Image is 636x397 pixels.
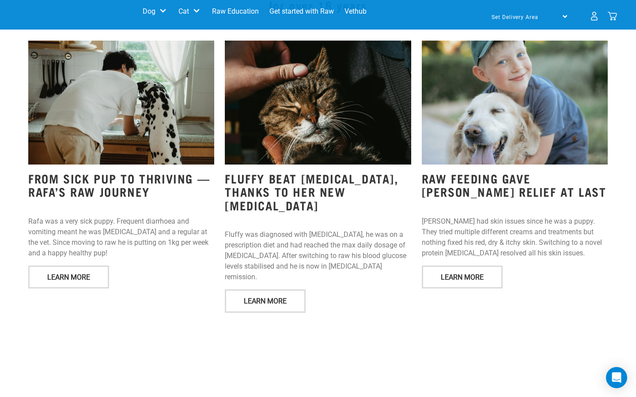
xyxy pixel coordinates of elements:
[590,11,599,21] img: user.png
[606,367,627,388] div: Open Intercom Messenger
[608,11,617,21] img: home-icon@2x.png
[225,289,306,312] a: Learn More
[28,266,109,288] a: Learn More
[28,216,214,258] p: Rafa was a very sick puppy. Frequent diarrhoea and vomiting meant he was [MEDICAL_DATA] and a reg...
[28,41,214,165] img: Screen Shot 2025 10 05 at 3 01 29 PM
[264,3,339,20] a: Get started with Raw
[422,216,608,258] p: [PERSON_NAME] had skin issues since he was a puppy. They tried multiple different creams and trea...
[422,41,608,165] img: Screen Shot 2025 10 05 at 3 01 43 PM
[225,172,411,212] h3: Fluffy beat [MEDICAL_DATA], thanks to her new [MEDICAL_DATA]
[225,229,411,282] p: Fluffy was diagnosed with [MEDICAL_DATA], he was on a prescription diet and had reached the max d...
[422,266,503,288] a: Learn More
[422,172,608,198] h3: Raw feeding gave [PERSON_NAME] relief at last
[225,41,411,165] img: Screen Shot 2025 10 05 at 3 01 38 PM
[21,3,615,30] nav: dropdown navigation
[207,3,264,20] a: Raw Education
[28,172,214,198] h3: From sick pup to thriving — Rafa’s raw journey
[339,3,372,20] a: Vethub
[143,6,155,17] a: Dog
[178,6,189,17] a: Cat
[492,14,538,20] span: Set Delivery Area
